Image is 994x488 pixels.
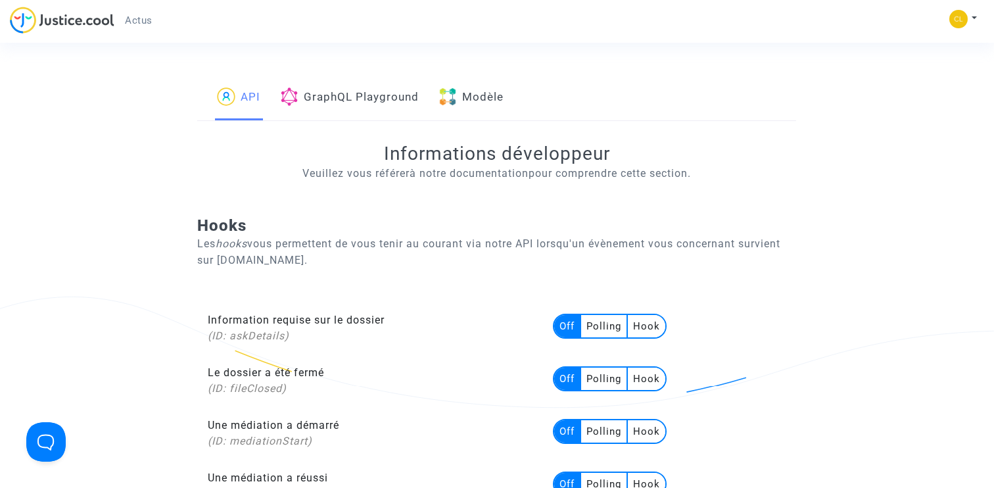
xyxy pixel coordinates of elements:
a: à notre documentation [410,167,529,180]
multi-toggle-item: Polling [581,420,628,443]
td: Information requise sur le dossier [197,302,541,354]
a: Actus [114,11,163,30]
b: Hooks [197,216,247,235]
a: GraphQL Playground [280,76,419,120]
span: Actus [125,14,153,26]
p: Veuillez vous référer pour comprendre cette section. [197,165,796,182]
p: Les vous permettent de vous tenir au courant via notre API lorsqu'un évènement vous concernant su... [197,235,796,268]
img: graphql.png [280,87,298,106]
multi-toggle-item: Off [554,368,581,390]
img: blocks.png [438,87,457,106]
multi-toggle-item: Off [554,420,581,443]
multi-toggle-item: Hook [628,315,665,337]
h2: Informations développeur [197,142,796,165]
div: (ID: fileClosed) [208,381,540,397]
multi-toggle-item: Hook [628,368,665,390]
td: Une médiation a démarré [197,407,541,460]
multi-toggle-item: Off [554,315,581,337]
td: Le dossier a été fermé [197,354,541,407]
div: (ID: mediationStart) [208,433,540,449]
img: icon-passager.svg [217,87,235,106]
multi-toggle-item: Polling [581,315,628,337]
a: Modèle [438,76,504,120]
a: API [217,76,260,120]
multi-toggle-item: Polling [581,368,628,390]
iframe: Help Scout Beacon - Open [26,422,66,462]
multi-toggle-item: Hook [628,420,665,443]
i: hooks [216,237,247,250]
img: ac33fe571a5c5a13612858b29905a3d8 [949,10,968,28]
img: jc-logo.svg [10,7,114,34]
div: (ID: askDetails) [208,328,540,344]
